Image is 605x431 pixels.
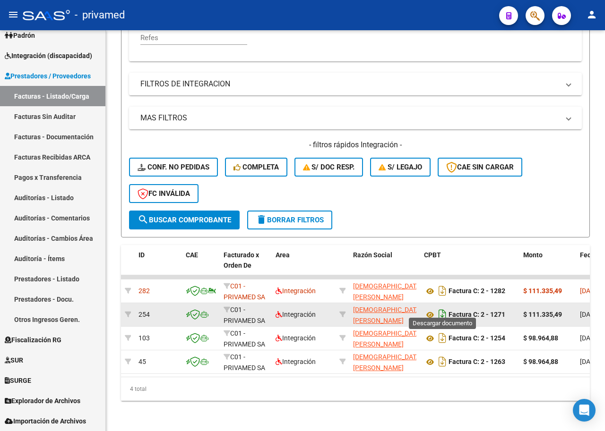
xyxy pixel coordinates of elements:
[5,335,61,345] span: Fiscalización RG
[138,163,209,171] span: Conf. no pedidas
[138,214,149,225] mat-icon: search
[370,158,431,177] button: S/ legajo
[519,245,576,287] datatable-header-cell: Monto
[523,358,558,365] strong: $ 98.964,88
[5,71,91,81] span: Prestadores / Proveedores
[256,216,324,224] span: Borrar Filtros
[436,283,449,298] i: Descargar documento
[138,334,150,342] span: 103
[353,306,422,335] span: [DEMOGRAPHIC_DATA][PERSON_NAME] [PERSON_NAME]
[420,245,519,287] datatable-header-cell: CPBT
[303,163,355,171] span: S/ Doc Resp.
[523,287,562,295] strong: $ 111.335,49
[224,306,265,324] span: C01 - PRIVAMED SA
[5,396,80,406] span: Explorador de Archivos
[224,330,265,348] span: C01 - PRIVAMED SA
[276,311,316,318] span: Integración
[353,281,416,301] div: 27350726964
[75,5,125,25] span: - privamed
[140,79,559,89] mat-panel-title: FILTROS DE INTEGRACION
[436,330,449,346] i: Descargar documento
[121,377,590,401] div: 4 total
[523,311,562,318] strong: $ 111.335,49
[438,158,522,177] button: CAE SIN CARGAR
[138,287,150,295] span: 282
[140,113,559,123] mat-panel-title: MAS FILTROS
[449,358,505,366] strong: Factura C: 2 - 1263
[129,184,199,203] button: FC Inválida
[8,9,19,20] mat-icon: menu
[233,163,279,171] span: Completa
[349,245,420,287] datatable-header-cell: Razón Social
[573,399,596,422] div: Open Intercom Messenger
[580,287,599,295] span: [DATE]
[353,352,416,372] div: 27350726964
[5,30,35,41] span: Padrón
[586,9,597,20] mat-icon: person
[449,311,505,319] strong: Factura C: 2 - 1271
[129,73,582,95] mat-expansion-panel-header: FILTROS DE INTEGRACION
[5,355,23,365] span: SUR
[129,158,218,177] button: Conf. no pedidas
[256,214,267,225] mat-icon: delete
[247,211,332,229] button: Borrar Filtros
[436,354,449,369] i: Descargar documento
[353,330,422,359] span: [DEMOGRAPHIC_DATA][PERSON_NAME] [PERSON_NAME]
[523,251,543,259] span: Monto
[182,245,220,287] datatable-header-cell: CAE
[353,304,416,324] div: 27350726964
[135,245,182,287] datatable-header-cell: ID
[353,282,422,312] span: [DEMOGRAPHIC_DATA][PERSON_NAME] [PERSON_NAME]
[129,107,582,129] mat-expansion-panel-header: MAS FILTROS
[138,311,150,318] span: 254
[276,251,290,259] span: Area
[138,251,145,259] span: ID
[138,216,231,224] span: Buscar Comprobante
[225,158,287,177] button: Completa
[353,353,422,382] span: [DEMOGRAPHIC_DATA][PERSON_NAME] [PERSON_NAME]
[276,334,316,342] span: Integración
[276,287,316,295] span: Integración
[379,163,422,171] span: S/ legajo
[353,328,416,348] div: 27350726964
[129,140,582,150] h4: - filtros rápidos Integración -
[224,353,265,372] span: C01 - PRIVAMED SA
[224,282,265,301] span: C01 - PRIVAMED SA
[580,358,599,365] span: [DATE]
[5,416,86,426] span: Importación de Archivos
[5,51,92,61] span: Integración (discapacidad)
[436,307,449,322] i: Descargar documento
[272,245,336,287] datatable-header-cell: Area
[449,287,505,295] strong: Factura C: 2 - 1282
[276,358,316,365] span: Integración
[129,211,240,229] button: Buscar Comprobante
[224,251,259,270] span: Facturado x Orden De
[580,334,599,342] span: [DATE]
[424,251,441,259] span: CPBT
[449,335,505,342] strong: Factura C: 2 - 1254
[580,311,599,318] span: [DATE]
[220,245,272,287] datatable-header-cell: Facturado x Orden De
[5,375,31,386] span: SURGE
[446,163,514,171] span: CAE SIN CARGAR
[353,251,392,259] span: Razón Social
[294,158,363,177] button: S/ Doc Resp.
[186,251,198,259] span: CAE
[138,189,190,198] span: FC Inválida
[523,334,558,342] strong: $ 98.964,88
[138,358,146,365] span: 45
